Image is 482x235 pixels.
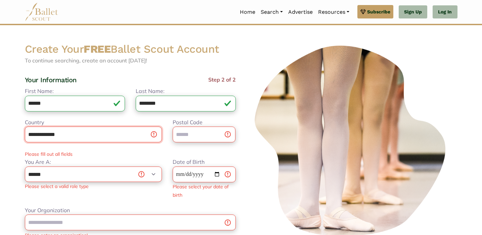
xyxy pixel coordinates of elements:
span: Step 2 of 2 [208,76,236,87]
a: Resources [315,5,352,19]
label: You Are A: [25,158,51,167]
label: Date of Birth [173,158,205,167]
a: Advertise [286,5,315,19]
label: Your Organization [25,206,70,215]
a: Subscribe [357,5,393,18]
div: Please fill out all fields [19,150,241,158]
label: Postal Code [173,118,203,127]
span: Subscribe [367,8,390,15]
label: Last Name: [136,87,165,96]
a: Home [237,5,258,19]
strong: FREE [84,43,111,55]
a: Search [258,5,286,19]
a: Log In [433,5,457,19]
img: gem.svg [360,8,366,15]
h2: Create Your Ballet Scout Account [25,42,236,56]
h4: Your Information [25,76,77,84]
label: First Name: [25,87,54,96]
div: Please select your date of birth [173,184,229,198]
div: Please select a valid role type [25,183,89,189]
span: To continue searching, create an account [DATE]! [25,57,147,64]
a: Sign Up [399,5,427,19]
label: Country [25,118,44,127]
